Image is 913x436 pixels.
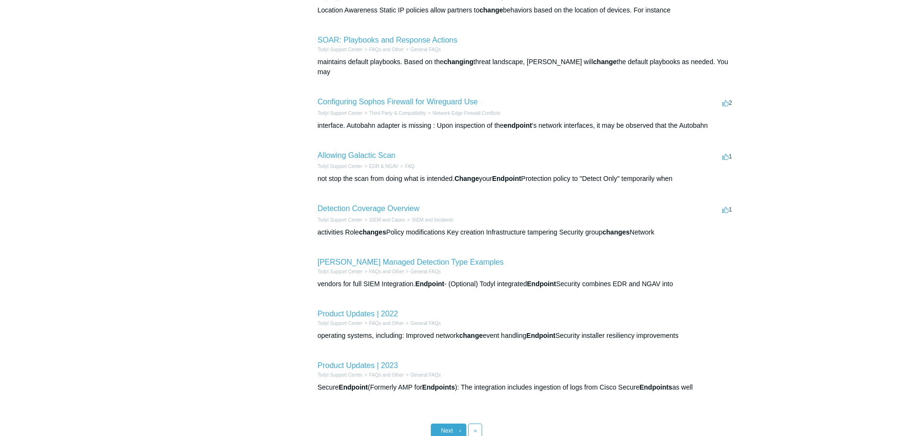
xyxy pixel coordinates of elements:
a: [PERSON_NAME] Managed Detection Type Examples [318,258,504,266]
a: Todyl Support Center [318,372,363,378]
div: interface. Autobahn adapter is missing : Upon inspection of the 's network interfaces, it may be ... [318,121,735,131]
em: changes [602,228,630,236]
a: FAQs and Other [369,372,404,378]
span: 1 [722,206,732,213]
em: change [593,58,617,66]
em: changes [359,228,386,236]
div: maintains default playbooks. Based on the threat landscape, [PERSON_NAME] will the default playbo... [318,57,735,77]
a: Product Updates | 2022 [318,310,398,318]
em: Endpoint [526,332,555,339]
li: FAQs and Other [362,46,404,53]
li: Third Party & Compatibility [362,110,426,117]
li: Todyl Support Center [318,46,363,53]
em: change [480,6,503,14]
a: EDR & NGAV [369,164,398,169]
span: › [459,427,461,434]
div: Location Awareness Static IP policies allow partners to behaviors based on the location of device... [318,5,735,15]
li: FAQs and Other [362,371,404,379]
a: General FAQs [410,269,440,274]
a: General FAQs [410,47,440,52]
div: not stop the scan from doing what is intended. your Protection policy to "Detect Only" temporaril... [318,174,735,184]
a: SOAR: Playbooks and Response Actions [318,36,458,44]
a: FAQs and Other [369,47,404,52]
a: Todyl Support Center [318,321,363,326]
li: General FAQs [404,46,441,53]
a: Product Updates | 2023 [318,361,398,369]
li: General FAQs [404,320,441,327]
a: SIEM and Cases [369,217,405,223]
li: Todyl Support Center [318,216,363,224]
a: Configuring Sophos Firewall for Wireguard Use [318,98,478,106]
div: vendors for full SIEM Integration. - (Optional) Todyl integrated Security combines EDR and NGAV into [318,279,735,289]
li: SIEM and Incidents [405,216,453,224]
li: Todyl Support Center [318,268,363,275]
a: FAQ [405,164,415,169]
a: SIEM and Incidents [412,217,453,223]
em: change [459,332,483,339]
div: Secure (Formerly AMP for ): The integration includes ingestion of logs from Cisco Secure as well [318,382,735,392]
em: Endpoint [492,175,521,182]
a: Todyl Support Center [318,269,363,274]
a: Third Party & Compatibility [369,111,426,116]
em: Endpoint [339,383,368,391]
a: Todyl Support Center [318,217,363,223]
a: FAQs and Other [369,321,404,326]
em: changing [444,58,474,66]
a: Network Edge Firewall Conflicts [433,111,500,116]
li: General FAQs [404,268,441,275]
em: Endpoints [422,383,455,391]
li: FAQs and Other [362,320,404,327]
a: General FAQs [410,372,440,378]
li: FAQ [398,163,415,170]
li: Todyl Support Center [318,371,363,379]
em: Change [454,175,479,182]
li: Network Edge Firewall Conflicts [426,110,500,117]
em: Endpoints [639,383,672,391]
li: EDR & NGAV [362,163,398,170]
em: endpoint [504,122,532,129]
a: General FAQs [410,321,440,326]
li: SIEM and Cases [362,216,405,224]
li: Todyl Support Center [318,110,363,117]
em: Endpoint [527,280,556,288]
a: Todyl Support Center [318,164,363,169]
a: FAQs and Other [369,269,404,274]
li: Todyl Support Center [318,320,363,327]
em: Endpoint [415,280,444,288]
span: Next [441,427,453,434]
span: 2 [722,99,732,106]
li: FAQs and Other [362,268,404,275]
a: Allowing Galactic Scan [318,151,396,159]
a: Todyl Support Center [318,111,363,116]
a: Todyl Support Center [318,47,363,52]
div: activities Role Policy modifications Key creation Infrastructure tampering Security group Network [318,227,735,237]
li: General FAQs [404,371,441,379]
span: » [474,427,477,434]
div: operating systems, including: Improved network event handling Security installer resiliency impro... [318,331,735,341]
a: Detection Coverage Overview [318,204,420,212]
li: Todyl Support Center [318,163,363,170]
span: 1 [722,153,732,160]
